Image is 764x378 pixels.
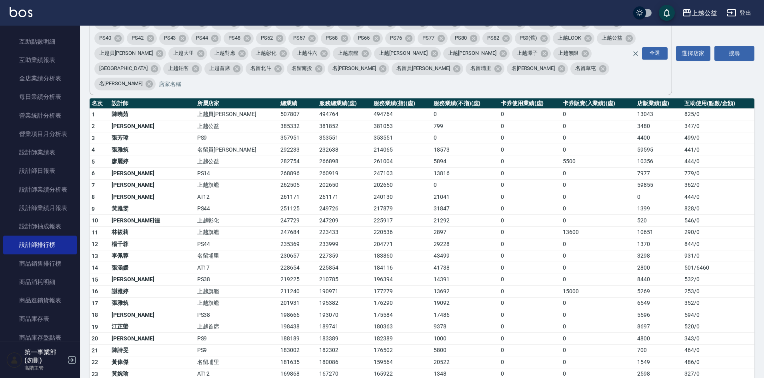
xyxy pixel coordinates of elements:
[372,120,432,132] td: 381053
[372,179,432,191] td: 202650
[3,310,77,328] a: 商品庫存表
[224,34,245,42] span: PS48
[110,156,195,168] td: 廖麗婷
[24,364,65,372] p: 高階主管
[256,32,286,45] div: PS52
[499,250,561,262] td: 0
[630,48,641,59] button: Clear
[317,120,372,132] td: 381852
[92,170,95,176] span: 6
[3,254,77,273] a: 商品銷售排行榜
[110,215,195,227] td: [PERSON_NAME]徨
[3,162,77,180] a: 設計師日報表
[374,47,440,60] div: 上越[PERSON_NAME]
[159,34,181,42] span: PS43
[372,203,432,215] td: 217879
[682,108,754,120] td: 825 / 0
[92,264,98,271] span: 14
[195,98,278,109] th: 所屬店家
[195,144,278,156] td: 名留員[PERSON_NAME]
[3,125,77,143] a: 營業項目月分析表
[561,108,635,120] td: 0
[682,238,754,250] td: 844 / 0
[278,262,317,274] td: 228654
[499,203,561,215] td: 0
[317,203,372,215] td: 249726
[635,98,682,109] th: 店販業績(虛)
[432,179,499,191] td: 0
[466,64,496,72] span: 名留埔里
[418,34,439,42] span: PS77
[92,300,98,306] span: 17
[110,286,195,298] td: 謝雅婷
[3,180,77,199] a: 設計師業績分析表
[570,62,609,75] div: 名留草屯
[392,62,463,75] div: 名留員[PERSON_NAME]
[635,226,682,238] td: 10651
[278,179,317,191] td: 262505
[110,168,195,180] td: [PERSON_NAME]
[110,191,195,203] td: [PERSON_NAME]
[682,286,754,298] td: 253 / 0
[317,108,372,120] td: 494764
[466,62,504,75] div: 名留埔里
[3,143,77,162] a: 設計師業績表
[682,226,754,238] td: 290 / 0
[635,286,682,298] td: 5269
[92,324,98,330] span: 19
[278,286,317,298] td: 211240
[94,47,166,60] div: 上越員[PERSON_NAME]
[278,203,317,215] td: 251125
[635,132,682,144] td: 4400
[443,49,501,57] span: 上越[PERSON_NAME]
[499,215,561,227] td: 0
[682,274,754,286] td: 532 / 0
[195,156,278,168] td: 上越公益
[92,359,98,365] span: 22
[635,108,682,120] td: 13043
[682,156,754,168] td: 444 / 0
[432,132,499,144] td: 0
[195,250,278,262] td: 名留埔里
[561,203,635,215] td: 0
[561,179,635,191] td: 0
[204,62,243,75] div: 上越首席
[692,8,717,18] div: 上越公益
[3,69,77,88] a: 全店業績分析表
[317,226,372,238] td: 223433
[3,32,77,51] a: 互助點數明細
[94,80,147,88] span: 名[PERSON_NAME]
[507,64,560,72] span: 名[PERSON_NAME]
[512,49,542,57] span: 上越潭子
[321,32,351,45] div: PS58
[195,286,278,298] td: 上越旗艦
[127,34,148,42] span: PS42
[328,64,380,72] span: 名[PERSON_NAME]
[288,32,318,45] div: PS57
[278,98,317,109] th: 總業績
[278,191,317,203] td: 261171
[353,32,383,45] div: PS65
[635,215,682,227] td: 520
[168,49,199,57] span: 上越大里
[92,276,98,283] span: 15
[195,168,278,180] td: PS14
[561,168,635,180] td: 0
[432,168,499,180] td: 13816
[110,250,195,262] td: 李佩蓉
[372,156,432,168] td: 261004
[372,108,432,120] td: 494764
[372,274,432,286] td: 196394
[110,98,195,109] th: 設計師
[195,203,278,215] td: PS44
[682,168,754,180] td: 779 / 0
[372,226,432,238] td: 220536
[157,77,646,91] input: 店家名稱
[635,191,682,203] td: 0
[561,250,635,262] td: 0
[432,203,499,215] td: 31847
[224,32,254,45] div: PS48
[278,250,317,262] td: 230657
[92,111,95,118] span: 1
[432,144,499,156] td: 18573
